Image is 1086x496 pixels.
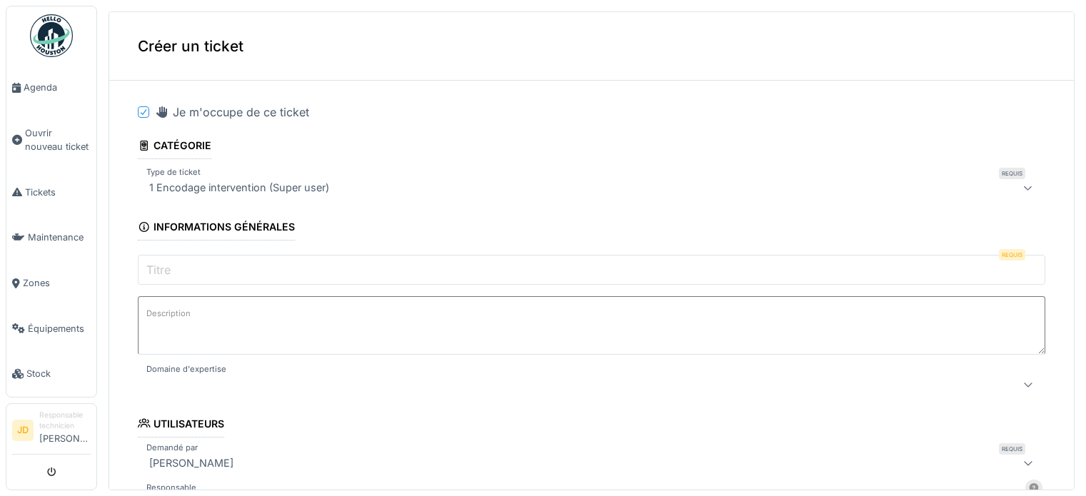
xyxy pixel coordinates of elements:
a: Stock [6,351,96,397]
span: Stock [26,367,91,380]
div: Responsable technicien [39,410,91,432]
span: Tickets [25,186,91,199]
label: Type de ticket [144,166,203,178]
a: Équipements [6,306,96,352]
label: Responsable [144,482,199,494]
a: Agenda [6,65,96,111]
a: Maintenance [6,215,96,260]
span: Équipements [28,322,91,335]
div: 1 Encodage intervention (Super user) [144,179,335,196]
span: Maintenance [28,231,91,244]
img: Badge_color-CXgf-gQk.svg [30,14,73,57]
div: Utilisateurs [138,413,224,437]
label: Description [144,305,193,323]
div: Créer un ticket [109,12,1074,81]
div: Requis [999,168,1025,179]
span: Zones [23,276,91,290]
div: Requis [999,249,1025,260]
label: Titre [144,261,174,278]
div: Informations générales [138,216,295,241]
a: JD Responsable technicien[PERSON_NAME] [12,410,91,455]
div: Requis [999,443,1025,455]
span: Agenda [24,81,91,94]
a: Zones [6,260,96,306]
a: Tickets [6,170,96,216]
div: Catégorie [138,135,211,159]
li: JD [12,420,34,441]
div: [PERSON_NAME] [144,455,239,472]
a: Ouvrir nouveau ticket [6,111,96,170]
div: Je m'occupe de ce ticket [155,103,309,121]
label: Demandé par [144,442,201,454]
span: Ouvrir nouveau ticket [25,126,91,153]
label: Domaine d'expertise [144,363,229,375]
li: [PERSON_NAME] [39,410,91,451]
